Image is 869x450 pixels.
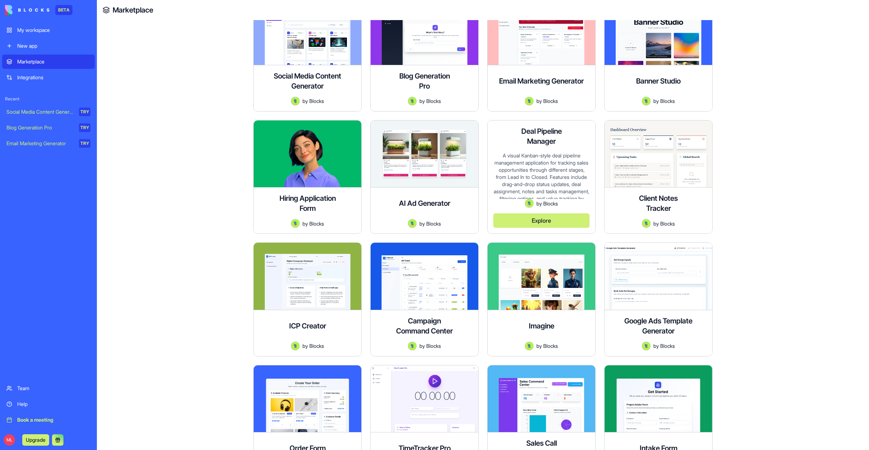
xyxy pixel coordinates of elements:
[408,219,417,228] img: Avatar
[2,136,95,151] a: Email Marketing GeneratorTRY
[642,219,650,228] img: Avatar
[253,120,362,234] a: Hiring Application FormAvatarbyBlocks
[370,120,479,234] a: AI Ad GeneratorAvatarbyBlocks
[2,23,95,37] a: My workspace
[660,97,675,105] span: Blocks
[419,97,425,105] span: by
[396,316,453,336] h4: Campaign Command Center
[309,342,324,350] span: Blocks
[291,97,300,105] img: Avatar
[543,97,558,105] span: Blocks
[279,193,336,213] h4: Hiring Application Form
[513,126,570,146] h4: Deal Pipeline Manager
[487,120,596,234] a: Deal Pipeline ManagerA visual Kanban-style deal pipeline management application for tracking sale...
[525,199,534,208] img: Avatar
[17,385,90,392] div: Team
[419,220,425,227] span: by
[399,198,450,208] h4: AI Ad Generator
[408,342,417,350] img: Avatar
[2,105,95,119] a: Social Media Content GeneratorTRY
[610,316,706,336] h4: Google Ads Template Generator
[653,342,659,350] span: by
[17,74,90,81] div: Integrations
[22,436,49,443] a: Upgrade
[543,342,558,350] span: Blocks
[2,39,95,53] a: New app
[636,76,681,86] h4: Banner Studio
[426,220,441,227] span: Blocks
[2,70,95,85] a: Integrations
[2,96,95,102] span: Recent
[536,200,542,207] span: by
[2,55,95,69] a: Marketplace
[79,108,90,116] div: TRY
[2,381,95,395] a: Team
[536,97,542,105] span: by
[2,397,95,411] a: Help
[6,124,74,131] div: Blog Generation Pro
[487,242,596,356] a: ImagineAvatarbyBlocks
[302,342,308,350] span: by
[291,342,300,350] img: Avatar
[604,120,713,234] a: Client Notes TrackerAvatarbyBlocks
[291,219,300,228] img: Avatar
[493,213,589,228] button: Explore
[642,97,650,105] img: Avatar
[604,242,713,356] a: Google Ads Template GeneratorAvatarbyBlocks
[396,71,453,91] h4: Blog Generation Pro
[653,97,659,105] span: by
[302,97,308,105] span: by
[17,27,90,34] div: My workspace
[529,321,554,331] h4: Imagine
[5,5,72,15] a: BETA
[309,97,324,105] span: Blocks
[113,5,153,15] a: Marketplace
[6,108,74,115] div: Social Media Content Generator
[17,42,90,49] div: New app
[493,152,589,199] div: A visual Kanban-style deal pipeline management application for tracking sales opportunities throu...
[4,434,15,446] span: ML
[309,220,324,227] span: Blocks
[525,342,534,350] img: Avatar
[79,123,90,132] div: TRY
[660,220,675,227] span: Blocks
[499,76,584,86] h4: Email Marketing Generator
[259,71,356,91] h4: Social Media Content Generator
[660,342,675,350] span: Blocks
[5,5,50,15] img: logo
[55,5,72,15] div: BETA
[426,342,441,350] span: Blocks
[642,342,650,350] img: Avatar
[630,193,687,213] h4: Client Notes Tracker
[2,413,95,427] a: Book a meeting
[419,342,425,350] span: by
[2,120,95,135] a: Blog Generation ProTRY
[536,342,542,350] span: by
[302,220,308,227] span: by
[525,97,534,105] img: Avatar
[289,321,326,331] h4: ICP Creator
[17,58,90,65] div: Marketplace
[370,242,479,356] a: Campaign Command CenterAvatarbyBlocks
[22,434,49,446] button: Upgrade
[253,242,362,356] a: ICP CreatorAvatarbyBlocks
[17,401,90,408] div: Help
[426,97,441,105] span: Blocks
[6,140,74,147] div: Email Marketing Generator
[79,139,90,148] div: TRY
[17,416,90,423] div: Book a meeting
[543,200,558,207] span: Blocks
[653,220,659,227] span: by
[408,97,417,105] img: Avatar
